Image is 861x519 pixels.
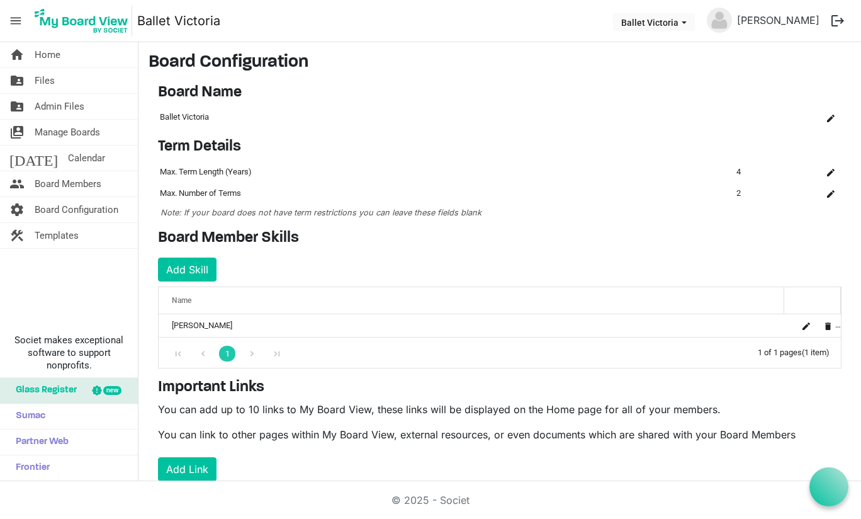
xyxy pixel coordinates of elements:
[158,138,841,156] h4: Term Details
[35,120,100,145] span: Manage Boards
[9,197,25,222] span: settings
[802,348,830,357] span: (1 item)
[170,344,187,362] div: Go to first page
[391,494,470,506] a: © 2025 - Societ
[9,455,50,481] span: Frontier
[9,404,45,429] span: Sumac
[160,208,481,217] span: Note: If your board does not have term restrictions you can leave these fields blank
[785,183,841,204] td: is Command column column header
[9,42,25,67] span: home
[158,84,841,102] h4: Board Name
[784,314,841,337] td: is Command column column header
[824,8,851,34] button: logout
[31,5,137,37] a: My Board View Logo
[613,13,695,31] button: Ballet Victoria dropdownbutton
[159,314,784,337] td: Nicole Pelan column header Name
[819,317,837,334] button: Delete
[707,8,732,33] img: no-profile-picture.svg
[9,145,58,171] span: [DATE]
[9,94,25,119] span: folder_shared
[158,258,217,282] button: Add Skill
[734,161,785,183] td: 4 column header Name
[158,229,841,248] h4: Board Member Skills
[734,183,785,204] td: 2 column header Name
[172,296,191,305] span: Name
[9,68,25,93] span: folder_shared
[9,120,25,145] span: switch_account
[785,161,841,183] td: is Command column column header
[158,183,734,204] td: Max. Number of Terms column header Name
[158,161,734,183] td: Max. Term Length (Years) column header Name
[103,386,121,395] div: new
[68,145,105,171] span: Calendar
[758,338,841,365] div: 1 of 1 pages (1 item)
[732,8,824,33] a: [PERSON_NAME]
[758,348,802,357] span: 1 of 1 pages
[219,346,235,362] a: Goto Page 1
[822,163,840,181] button: Edit
[35,197,118,222] span: Board Configuration
[31,5,132,37] img: My Board View Logo
[9,223,25,248] span: construction
[797,106,841,128] td: is Command column column header
[158,427,841,442] p: You can link to other pages within My Board View, external resources, or even documents which are...
[35,171,101,197] span: Board Members
[797,317,815,334] button: Edit
[9,378,77,403] span: Glass Register
[9,430,69,455] span: Partner Web
[9,171,25,197] span: people
[194,344,211,362] div: Go to previous page
[149,52,851,74] h3: Board Configuration
[6,334,132,372] span: Societ makes exceptional software to support nonprofits.
[158,106,797,128] td: Ballet Victoria column header Name
[268,344,285,362] div: Go to last page
[822,185,840,202] button: Edit
[4,9,28,33] span: menu
[137,8,220,33] a: Ballet Victoria
[822,108,840,126] button: Edit
[35,94,84,119] span: Admin Files
[35,223,79,248] span: Templates
[158,457,217,481] button: Add Link
[158,379,841,397] h4: Important Links
[35,42,60,67] span: Home
[244,344,261,362] div: Go to next page
[35,68,55,93] span: Files
[158,402,841,417] p: You can add up to 10 links to My Board View, these links will be displayed on the Home page for a...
